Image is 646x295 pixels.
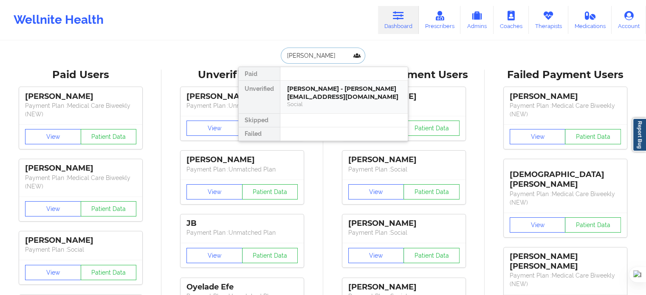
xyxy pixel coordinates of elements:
[348,184,404,199] button: View
[186,121,243,136] button: View
[348,165,460,174] p: Payment Plan : Social
[403,248,460,263] button: Patient Data
[510,92,621,101] div: [PERSON_NAME]
[239,81,280,114] div: Unverified
[186,155,298,165] div: [PERSON_NAME]
[632,118,646,152] a: Report Bug
[81,265,137,280] button: Patient Data
[403,184,460,199] button: Patient Data
[565,217,621,233] button: Patient Data
[25,201,81,216] button: View
[348,155,460,165] div: [PERSON_NAME]
[494,6,529,34] a: Coaches
[510,252,621,271] div: [PERSON_NAME] [PERSON_NAME]
[510,129,566,144] button: View
[348,248,404,263] button: View
[348,228,460,237] p: Payment Plan : Social
[242,248,298,263] button: Patient Data
[186,228,298,237] p: Payment Plan : Unmatched Plan
[81,201,137,216] button: Patient Data
[186,184,243,199] button: View
[612,6,646,34] a: Account
[510,217,566,233] button: View
[25,245,136,254] p: Payment Plan : Social
[510,271,621,288] p: Payment Plan : Medical Care Biweekly (NEW)
[348,219,460,228] div: [PERSON_NAME]
[81,129,137,144] button: Patient Data
[378,6,419,34] a: Dashboard
[239,114,280,127] div: Skipped
[565,129,621,144] button: Patient Data
[287,85,401,101] div: [PERSON_NAME] - [PERSON_NAME][EMAIL_ADDRESS][DOMAIN_NAME]
[403,121,460,136] button: Patient Data
[186,101,298,110] p: Payment Plan : Unmatched Plan
[186,165,298,174] p: Payment Plan : Unmatched Plan
[419,6,461,34] a: Prescribers
[25,129,81,144] button: View
[287,101,401,108] div: Social
[25,236,136,245] div: [PERSON_NAME]
[460,6,494,34] a: Admins
[25,92,136,101] div: [PERSON_NAME]
[167,68,317,81] div: Unverified Users
[529,6,568,34] a: Therapists
[25,163,136,173] div: [PERSON_NAME]
[510,101,621,118] p: Payment Plan : Medical Care Biweekly (NEW)
[186,282,298,292] div: Oyelade Efe
[510,190,621,207] p: Payment Plan : Medical Care Biweekly (NEW)
[25,265,81,280] button: View
[242,184,298,199] button: Patient Data
[186,248,243,263] button: View
[6,68,155,81] div: Paid Users
[491,68,640,81] div: Failed Payment Users
[348,282,460,292] div: [PERSON_NAME]
[239,67,280,81] div: Paid
[568,6,612,34] a: Medications
[186,219,298,228] div: JB
[239,127,280,141] div: Failed
[510,163,621,189] div: [DEMOGRAPHIC_DATA][PERSON_NAME]
[186,92,298,101] div: [PERSON_NAME]
[25,101,136,118] p: Payment Plan : Medical Care Biweekly (NEW)
[25,174,136,191] p: Payment Plan : Medical Care Biweekly (NEW)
